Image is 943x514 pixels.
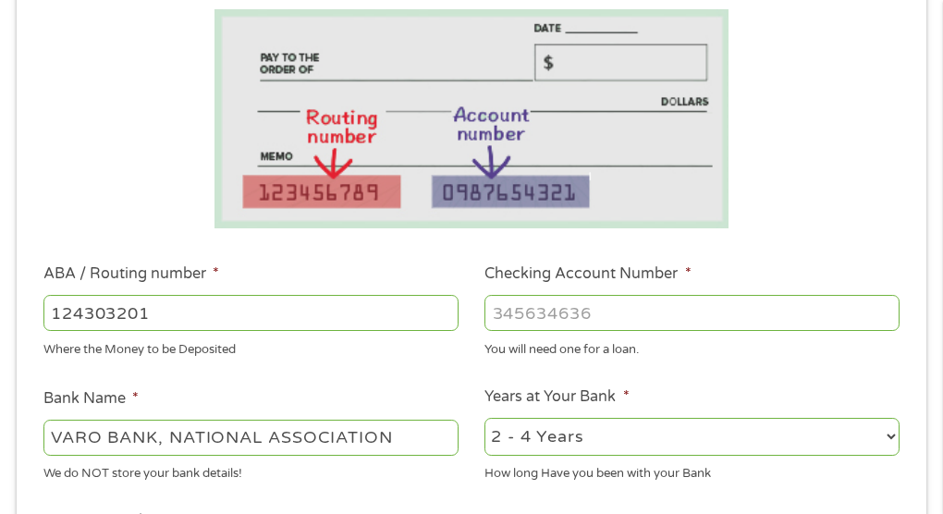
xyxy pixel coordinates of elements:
label: ABA / Routing number [43,264,219,284]
input: 263177916 [43,295,459,330]
label: Years at Your Bank [484,387,629,407]
img: Routing number location [214,9,729,228]
div: Where the Money to be Deposited [43,334,459,359]
div: We do NOT store your bank details! [43,459,459,483]
label: Bank Name [43,389,139,409]
div: You will need one for a loan. [484,334,900,359]
label: Checking Account Number [484,264,691,284]
input: 345634636 [484,295,900,330]
div: How long Have you been with your Bank [484,459,900,483]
